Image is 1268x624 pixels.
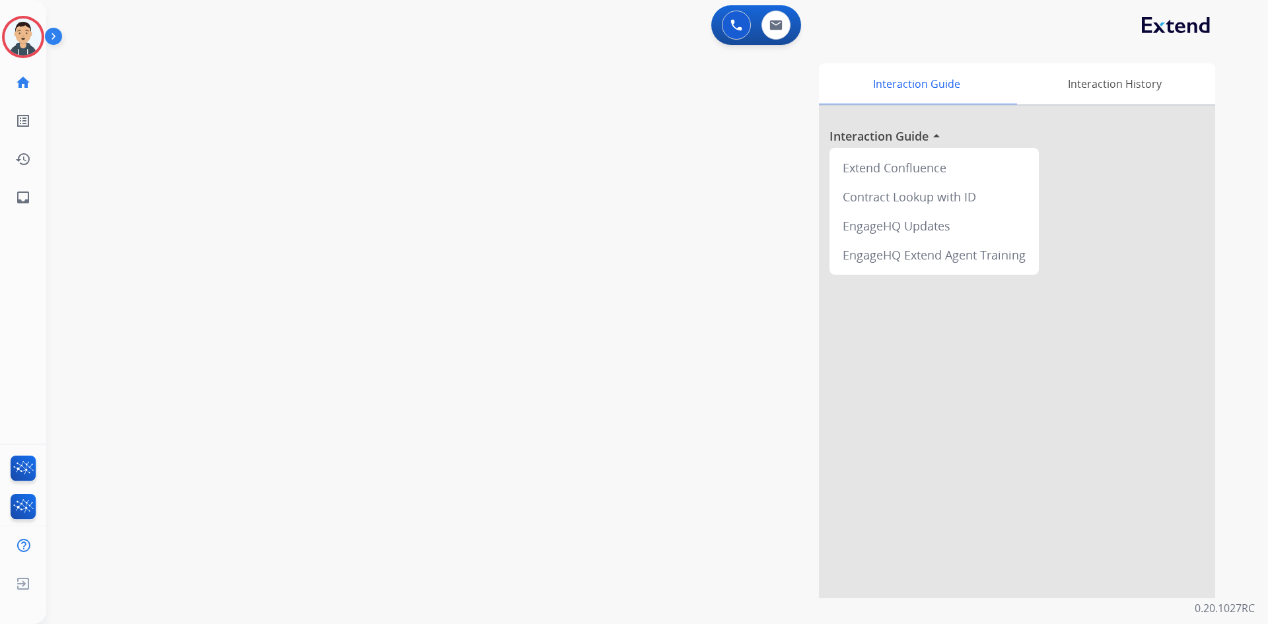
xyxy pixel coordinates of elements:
p: 0.20.1027RC [1195,600,1255,616]
div: Extend Confluence [835,153,1034,182]
mat-icon: inbox [15,190,31,205]
div: Contract Lookup with ID [835,182,1034,211]
mat-icon: home [15,75,31,90]
mat-icon: list_alt [15,113,31,129]
div: Interaction History [1014,63,1215,104]
div: EngageHQ Updates [835,211,1034,240]
img: avatar [5,18,42,55]
div: EngageHQ Extend Agent Training [835,240,1034,269]
div: Interaction Guide [819,63,1014,104]
mat-icon: history [15,151,31,167]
